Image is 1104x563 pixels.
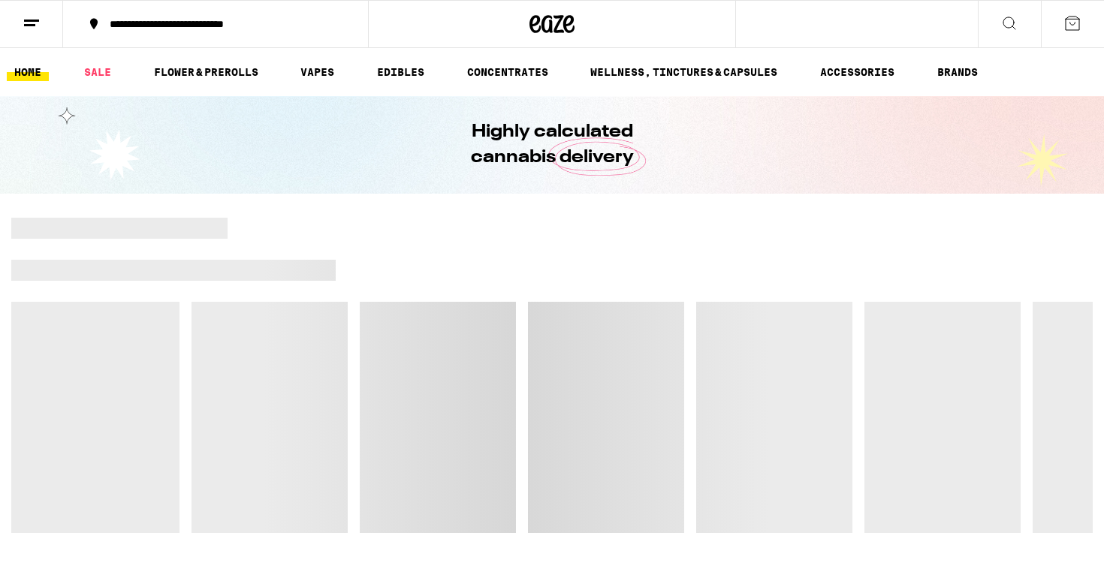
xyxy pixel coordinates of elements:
[293,63,342,81] a: VAPES
[370,63,432,81] a: EDIBLES
[460,63,556,81] a: CONCENTRATES
[428,119,676,170] h1: Highly calculated cannabis delivery
[7,63,49,81] a: HOME
[930,63,985,81] button: BRANDS
[146,63,266,81] a: FLOWER & PREROLLS
[813,63,902,81] a: ACCESSORIES
[77,63,119,81] a: SALE
[583,63,785,81] a: WELLNESS, TINCTURES & CAPSULES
